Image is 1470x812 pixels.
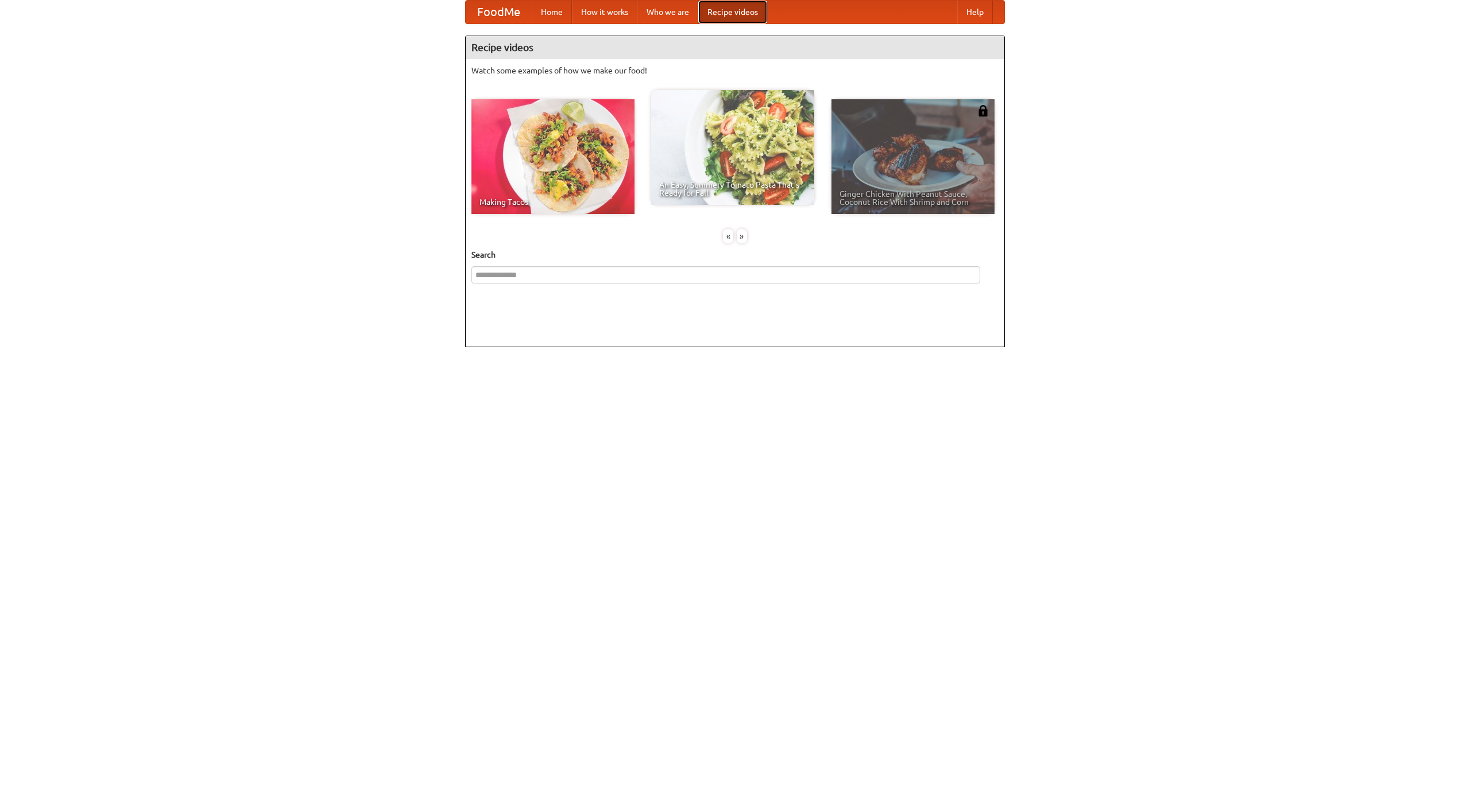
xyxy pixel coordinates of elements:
img: 483408.png [977,105,989,116]
h5: Search [471,249,999,261]
h4: Recipe videos [466,36,1004,59]
a: How it works [572,1,637,24]
a: Home [532,1,572,24]
p: Watch some examples of how we make our food! [471,65,999,76]
a: Recipe videos [698,1,767,24]
a: FoodMe [466,1,532,24]
span: Making Tacos [479,198,626,206]
div: » [737,229,747,243]
div: « [723,229,733,243]
a: Who we are [637,1,698,24]
a: Making Tacos [471,99,635,214]
a: Help [957,1,993,24]
span: An Easy, Summery Tomato Pasta That's Ready for Fall [659,181,806,197]
a: An Easy, Summery Tomato Pasta That's Ready for Fall [651,90,814,205]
